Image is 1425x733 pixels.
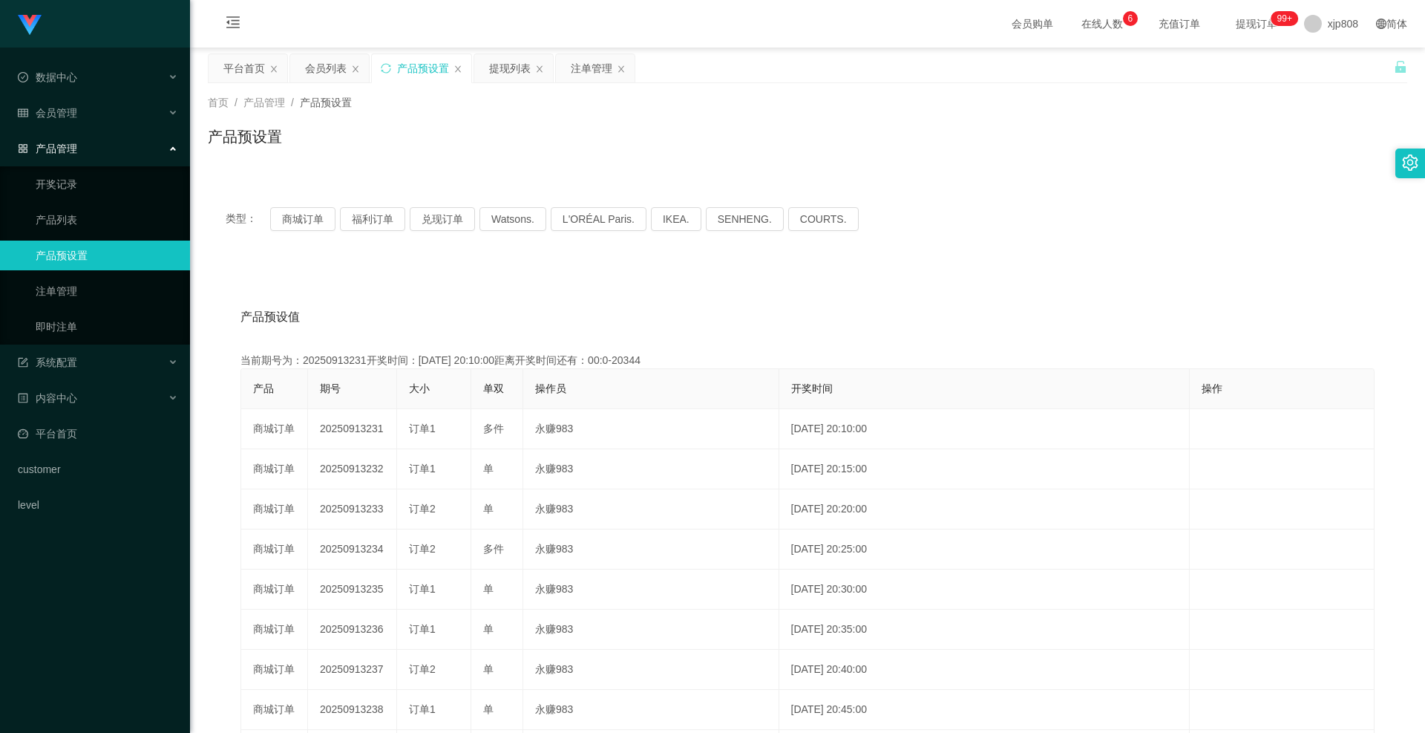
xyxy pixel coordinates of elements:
td: [DATE] 20:40:00 [779,650,1190,690]
span: 系统配置 [18,356,77,368]
button: 兑现订单 [410,207,475,231]
a: 注单管理 [36,276,178,306]
td: 永赚983 [523,610,779,650]
td: 永赚983 [523,530,779,570]
span: 单 [483,583,494,595]
td: 商城订单 [241,650,308,690]
td: 永赚983 [523,449,779,489]
img: logo.9652507e.png [18,15,42,36]
a: 产品预设置 [36,241,178,270]
td: 永赚983 [523,489,779,530]
span: 产品管理 [18,143,77,154]
span: / [235,97,237,108]
span: 数据中心 [18,71,77,83]
td: 商城订单 [241,489,308,530]
td: [DATE] 20:20:00 [779,489,1190,530]
span: 产品预设值 [240,308,300,326]
button: IKEA. [651,207,701,231]
span: 单 [483,703,494,715]
td: 商城订单 [241,449,308,489]
i: 图标: menu-fold [208,1,258,48]
i: 图标: table [18,108,28,118]
td: 永赚983 [523,570,779,610]
i: 图标: sync [381,63,391,74]
div: 注单管理 [571,54,612,82]
span: 单 [483,663,494,675]
span: 订单1 [409,583,436,595]
span: 产品预设置 [300,97,352,108]
td: [DATE] 20:35:00 [779,610,1190,650]
i: 图标: close [351,65,360,74]
span: 内容中心 [18,392,77,404]
div: 产品预设置 [397,54,449,82]
span: 订单1 [409,623,436,635]
i: 图标: global [1376,19,1386,29]
i: 图标: close [535,65,544,74]
td: 20250913236 [308,610,397,650]
td: 商城订单 [241,570,308,610]
td: 20250913238 [308,690,397,730]
a: 开奖记录 [36,169,178,199]
i: 图标: form [18,357,28,368]
a: customer [18,455,178,484]
span: 订单2 [409,543,436,555]
span: 大小 [409,382,430,394]
i: 图标: setting [1402,154,1418,171]
button: 商城订单 [270,207,335,231]
div: 提现列表 [489,54,531,82]
td: 20250913234 [308,530,397,570]
td: 商城订单 [241,530,308,570]
td: 20250913233 [308,489,397,530]
td: 20250913235 [308,570,397,610]
p: 6 [1127,11,1133,26]
div: 会员列表 [305,54,347,82]
div: 当前期号为：20250913231开奖时间：[DATE] 20:10:00距离开奖时间还有：00:0-20344 [240,353,1375,368]
span: 订单2 [409,503,436,515]
td: 永赚983 [523,409,779,449]
button: L'ORÉAL Paris. [551,207,646,231]
button: 福利订单 [340,207,405,231]
button: Watsons. [479,207,546,231]
td: [DATE] 20:10:00 [779,409,1190,449]
span: 期号 [320,382,341,394]
a: 产品列表 [36,205,178,235]
span: 开奖时间 [791,382,833,394]
td: [DATE] 20:25:00 [779,530,1190,570]
span: 产品管理 [243,97,285,108]
span: 类型： [226,207,270,231]
span: 订单1 [409,703,436,715]
td: [DATE] 20:15:00 [779,449,1190,489]
span: 首页 [208,97,229,108]
span: 订单2 [409,663,436,675]
span: 充值订单 [1151,19,1208,29]
button: SENHENG. [706,207,784,231]
span: 单 [483,503,494,515]
h1: 产品预设置 [208,126,282,148]
span: 单 [483,463,494,475]
td: 商城订单 [241,610,308,650]
span: 操作员 [535,382,566,394]
i: 图标: close [453,65,462,74]
i: 图标: unlock [1394,60,1407,74]
span: 提现订单 [1228,19,1285,29]
sup: 6 [1123,11,1138,26]
td: 20250913237 [308,650,397,690]
i: 图标: close [617,65,626,74]
td: [DATE] 20:45:00 [779,690,1190,730]
i: 图标: close [269,65,278,74]
span: 会员管理 [18,107,77,119]
td: 商城订单 [241,690,308,730]
td: 永赚983 [523,650,779,690]
span: / [291,97,294,108]
td: [DATE] 20:30:00 [779,570,1190,610]
span: 在线人数 [1074,19,1130,29]
span: 多件 [483,423,504,434]
span: 多件 [483,543,504,555]
td: 永赚983 [523,690,779,730]
button: COURTS. [788,207,859,231]
i: 图标: check-circle-o [18,72,28,82]
span: 产品 [253,382,274,394]
span: 单双 [483,382,504,394]
td: 20250913231 [308,409,397,449]
div: 平台首页 [223,54,265,82]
